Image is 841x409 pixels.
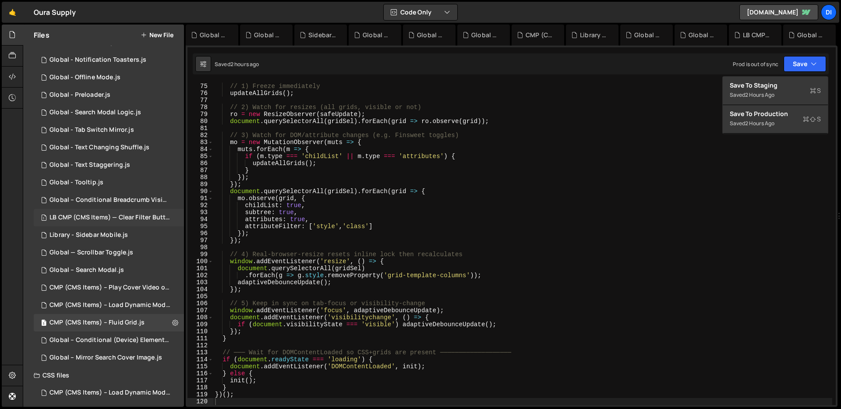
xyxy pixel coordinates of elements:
[187,293,213,300] div: 105
[187,202,213,209] div: 92
[187,90,213,97] div: 76
[34,296,187,314] div: 14937/38910.js
[34,104,184,121] div: 14937/44851.js
[187,286,213,293] div: 104
[34,244,184,261] div: 14937/39947.js
[34,121,184,139] div: 14937/44975.js
[49,126,134,134] div: Global - Tab Switch Mirror.js
[34,86,184,104] div: 14937/43958.js
[34,174,184,191] div: 14937/44562.js
[215,60,259,68] div: Saved
[49,249,133,257] div: Global — Scrollbar Toggle.js
[187,300,213,307] div: 106
[526,31,554,39] div: CMP (CMS Page) - Rich Text Highlight Pill.js
[49,301,170,309] div: CMP (CMS Items) – Load Dynamic Modal (AJAX).js
[187,314,213,321] div: 108
[187,384,213,391] div: 118
[141,32,173,39] button: New File
[730,90,821,100] div: Saved
[187,160,213,167] div: 86
[2,2,23,23] a: 🤙
[730,81,821,90] div: Save to Staging
[34,226,184,244] div: 14937/44593.js
[187,216,213,223] div: 94
[308,31,336,39] div: Sidebar — UI States & Interactions.css
[41,215,46,222] span: 1
[187,181,213,188] div: 89
[34,384,187,402] div: 14937/38909.css
[41,320,46,327] span: 1
[187,188,213,195] div: 90
[187,104,213,111] div: 78
[187,230,213,237] div: 96
[797,31,825,39] div: Global - Copy To Clipboard.js
[187,363,213,370] div: 115
[810,86,821,95] span: S
[187,307,213,314] div: 107
[187,132,213,139] div: 82
[34,209,187,226] div: 14937/43376.js
[187,97,213,104] div: 77
[730,118,821,129] div: Saved
[471,31,499,39] div: Global - Text Staggering.js
[803,115,821,123] span: S
[187,139,213,146] div: 83
[34,51,184,69] div: 14937/44585.js
[187,342,213,349] div: 112
[34,349,184,367] div: 14937/38911.js
[363,31,391,39] div: Global - Text Staggering.css
[49,196,170,204] div: Global – Conditional Breadcrumb Visibility.js
[580,31,608,39] div: Library - Sidebar Mobile.js
[187,167,213,174] div: 87
[187,244,213,251] div: 98
[49,161,130,169] div: Global - Text Staggering.js
[723,105,828,134] button: Save to ProductionS Saved2 hours ago
[733,60,778,68] div: Prod is out of sync
[34,30,49,40] h2: Files
[187,153,213,160] div: 85
[49,214,170,222] div: LB CMP (CMS Items) — Clear Filter Buttons.js
[187,251,213,258] div: 99
[49,336,170,344] div: Global – Conditional (Device) Element Visibility.js
[187,125,213,132] div: 81
[23,367,184,384] div: CSS files
[417,31,445,39] div: Global - Search Modal Logic.js
[187,111,213,118] div: 79
[187,265,213,272] div: 101
[187,356,213,363] div: 114
[34,261,184,279] div: 14937/38913.js
[187,83,213,90] div: 75
[49,319,145,327] div: CMP (CMS Items) – Fluid Grid.js
[739,4,818,20] a: [DOMAIN_NAME]
[49,266,124,274] div: Global – Search Modal.js
[743,31,771,39] div: LB CMP (CMS Items) — Clear Filter Buttons.js
[634,31,662,39] div: Global - Offline Mode.js
[49,109,141,116] div: Global - Search Modal Logic.js
[187,258,213,265] div: 100
[187,335,213,342] div: 111
[821,4,837,20] a: Di
[49,354,162,362] div: Global – Mirror Search Cover Image.js
[49,144,149,152] div: Global - Text Changing Shuffle.js
[187,174,213,181] div: 88
[49,91,110,99] div: Global - Preloader.js
[187,279,213,286] div: 103
[745,120,774,127] div: 2 hours ago
[230,60,259,68] div: 2 hours ago
[34,314,184,331] div: 14937/38918.js
[49,284,170,292] div: CMP (CMS Items) – Play Cover Video on Hover.js
[187,391,213,398] div: 119
[34,139,184,156] div: 14937/45200.js
[187,272,213,279] div: 102
[34,156,184,174] div: 14937/44781.js
[187,118,213,125] div: 80
[187,377,213,384] div: 117
[34,331,187,349] div: 14937/38915.js
[723,77,828,105] button: Save to StagingS Saved2 hours ago
[187,349,213,356] div: 113
[730,109,821,118] div: Save to Production
[34,69,184,86] div: 14937/44586.js
[34,7,76,18] div: Oura Supply
[34,191,187,209] div: 14937/44170.js
[187,146,213,153] div: 84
